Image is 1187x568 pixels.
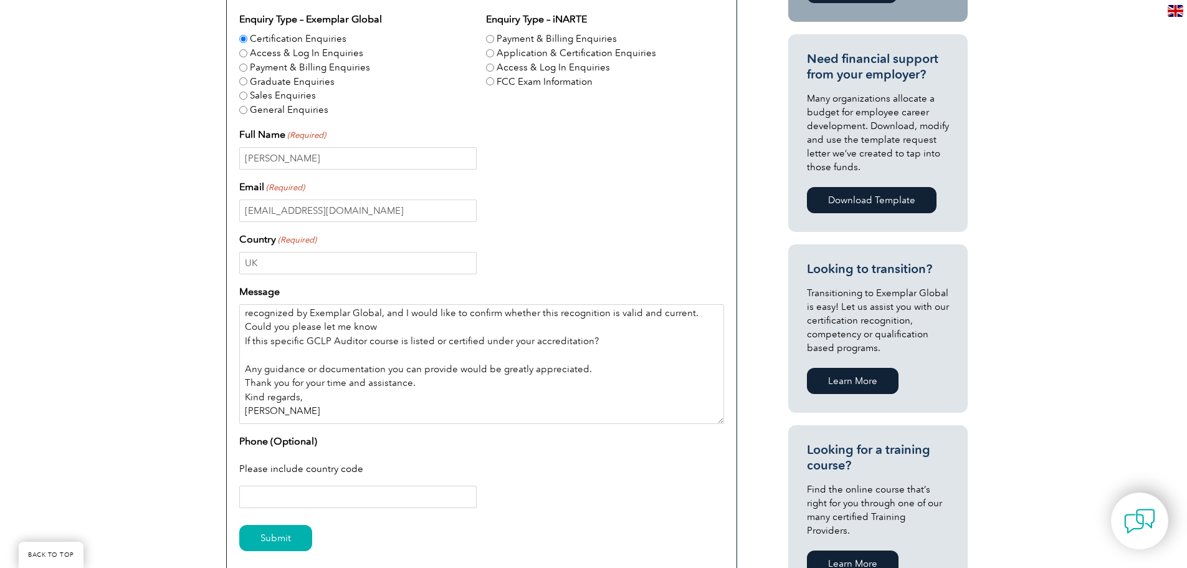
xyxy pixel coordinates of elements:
p: Many organizations allocate a budget for employee career development. Download, modify and use th... [807,92,949,174]
label: Sales Enquiries [250,89,316,103]
label: Payment & Billing Enquiries [497,32,617,46]
label: Payment & Billing Enquiries [250,60,370,75]
label: Access & Log In Enquiries [497,60,610,75]
a: Download Template [807,187,937,213]
a: BACK TO TOP [19,542,83,568]
label: FCC Exam Information [497,75,593,89]
span: (Required) [265,181,305,194]
label: General Enquiries [250,103,328,117]
legend: Enquiry Type – iNARTE [486,12,587,27]
a: Learn More [807,368,899,394]
label: Country [239,232,317,247]
h3: Looking to transition? [807,261,949,277]
h3: Need financial support from your employer? [807,51,949,82]
p: Transitioning to Exemplar Global is easy! Let us assist you with our certification recognition, c... [807,286,949,355]
label: Graduate Enquiries [250,75,335,89]
h3: Looking for a training course? [807,442,949,473]
img: en [1168,5,1183,17]
label: Certification Enquiries [250,32,346,46]
label: Full Name [239,127,326,142]
div: Please include country code [239,454,724,486]
legend: Enquiry Type – Exemplar Global [239,12,382,27]
label: Message [239,284,280,299]
img: contact-chat.png [1124,506,1155,537]
label: Phone (Optional) [239,434,317,449]
label: Email [239,180,305,195]
span: (Required) [277,234,317,246]
input: Submit [239,525,312,551]
label: Access & Log In Enquiries [250,46,363,60]
label: Application & Certification Enquiries [497,46,656,60]
p: Find the online course that’s right for you through one of our many certified Training Providers. [807,483,949,537]
span: (Required) [286,129,326,142]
